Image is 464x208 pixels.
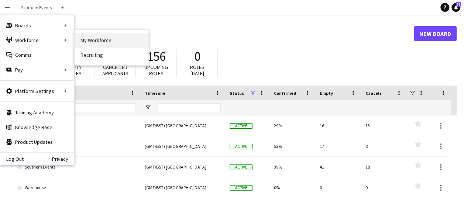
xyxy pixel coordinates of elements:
[230,123,252,129] span: Active
[361,136,407,156] div: 8
[230,90,244,96] span: Status
[0,105,74,120] a: Training Academy
[194,48,200,65] span: 0
[140,136,225,156] div: (GMT/BST) [GEOGRAPHIC_DATA]
[145,90,165,96] span: Timezone
[315,115,361,136] div: 16
[269,136,315,156] div: 53%
[315,157,361,177] div: 41
[269,115,315,136] div: 29%
[0,62,74,77] div: Pay
[140,177,225,198] div: (GMT/BST) [GEOGRAPHIC_DATA]
[274,90,296,96] span: Confirmed
[52,156,74,162] a: Privacy
[17,115,136,136] a: Midlands Events
[13,28,414,39] h1: Boards
[269,157,315,177] div: 39%
[0,33,74,48] div: Workforce
[361,157,407,177] div: 18
[144,64,168,77] span: Upcoming roles
[0,48,74,62] a: Comms
[320,90,333,96] span: Empty
[230,144,252,149] span: Active
[0,156,24,162] a: Log Out
[451,3,460,12] a: 31
[190,64,204,77] span: Roles [DATE]
[31,103,136,112] input: Board name Filter Input
[17,136,136,157] a: Northern Events
[145,104,151,111] button: Open Filter Menu
[15,0,58,15] button: Southern Events
[230,164,252,170] span: Active
[269,177,315,198] div: 0%
[414,26,457,41] a: New Board
[0,84,74,98] div: Platform Settings
[0,135,74,149] a: Product Updates
[75,48,148,62] a: Recruiting
[140,157,225,177] div: (GMT/BST) [GEOGRAPHIC_DATA]
[315,177,361,198] div: 0
[140,115,225,136] div: (GMT/BST) [GEOGRAPHIC_DATA]
[361,177,407,198] div: 0
[158,103,221,112] input: Timezone Filter Input
[102,64,128,77] span: Cancelled applicants
[361,115,407,136] div: 13
[17,157,136,177] a: Southern Events
[0,18,74,33] div: Boards
[456,2,461,7] span: 31
[365,90,382,96] span: Cancels
[0,120,74,135] a: Knowledge Base
[17,177,136,198] a: Warehouse
[75,33,148,48] a: My Workforce
[315,136,361,156] div: 17
[147,48,166,65] span: 156
[230,185,252,191] span: Active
